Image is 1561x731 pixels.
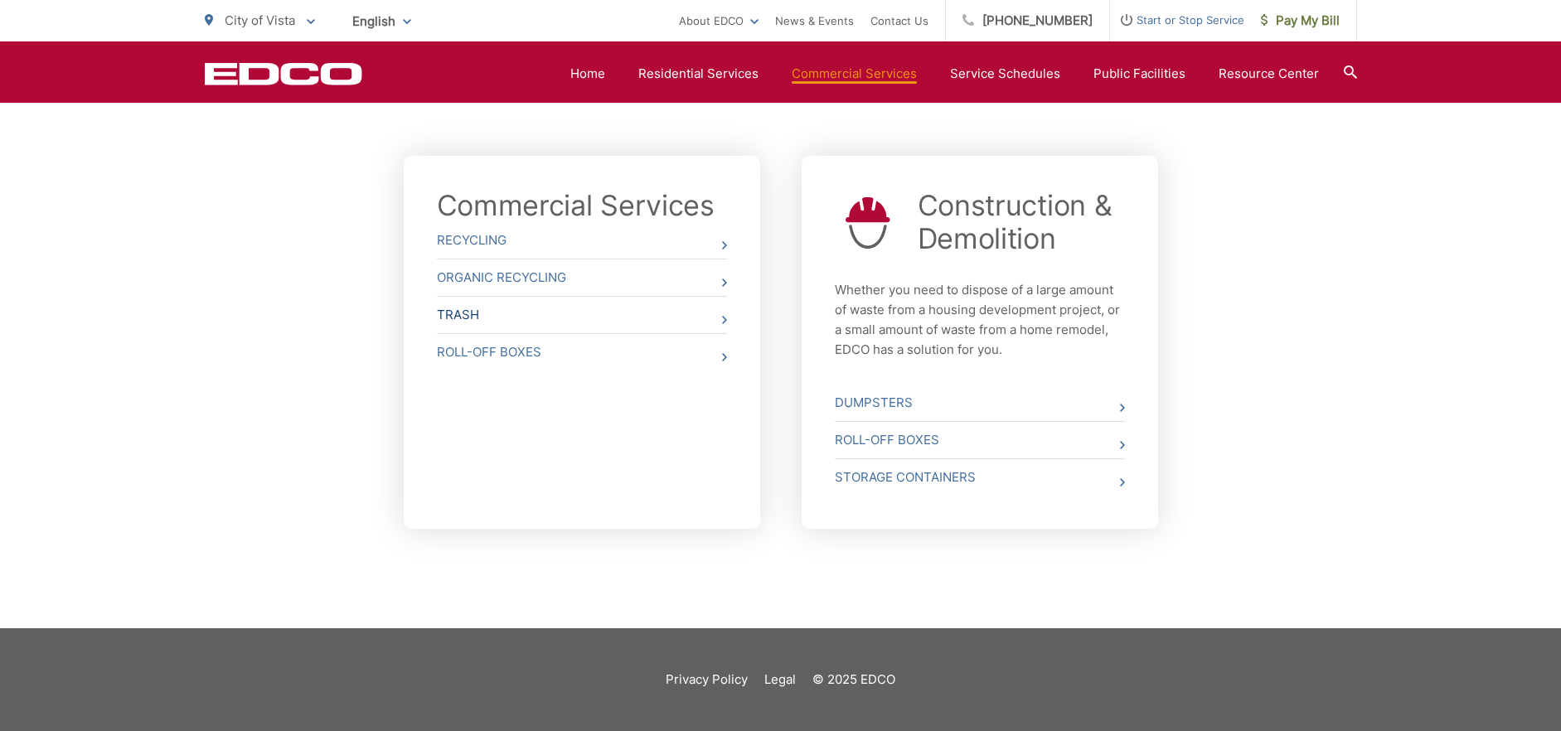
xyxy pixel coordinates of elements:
span: Pay My Bill [1261,11,1340,31]
span: English [340,7,424,36]
a: Residential Services [638,64,759,84]
a: EDCD logo. Return to the homepage. [205,62,362,85]
a: Home [570,64,605,84]
a: Organic Recycling [437,259,727,296]
a: Public Facilities [1093,64,1185,84]
a: Roll-Off Boxes [835,422,1125,458]
a: Construction & Demolition [918,189,1125,255]
a: Storage Containers [835,459,1125,496]
a: Privacy Policy [666,670,748,690]
a: News & Events [775,11,854,31]
a: Resource Center [1219,64,1319,84]
p: Whether you need to dispose of a large amount of waste from a housing development project, or a s... [835,280,1125,360]
a: About EDCO [679,11,759,31]
a: Roll-Off Boxes [437,334,727,370]
a: Recycling [437,222,727,259]
a: Service Schedules [950,64,1060,84]
a: Commercial Services [792,64,917,84]
a: Dumpsters [835,385,1125,421]
a: Legal [764,670,796,690]
a: Contact Us [870,11,928,31]
a: Commercial Services [437,189,715,222]
span: City of Vista [225,12,295,28]
p: © 2025 EDCO [812,670,895,690]
a: Trash [437,297,727,333]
